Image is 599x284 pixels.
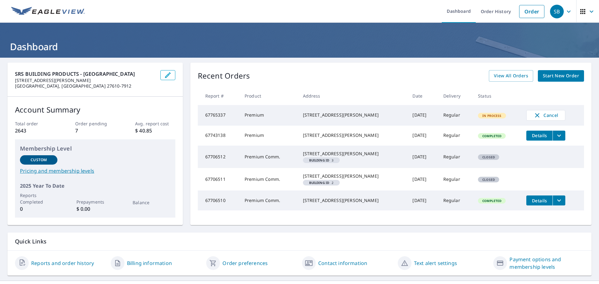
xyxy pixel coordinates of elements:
th: Report # [198,87,240,105]
div: [STREET_ADDRESS][PERSON_NAME] [303,173,403,179]
em: Building ID [309,159,329,162]
a: Order preferences [222,259,268,267]
a: Start New Order [538,70,584,82]
p: Custom [31,157,47,163]
td: [DATE] [407,105,438,126]
td: Regular [438,190,473,210]
p: Prepayments [76,199,114,205]
p: 7 [75,127,115,134]
td: Premium [240,105,298,126]
div: SB [550,5,564,18]
td: [DATE] [407,190,438,210]
p: Balance [133,199,170,206]
div: [STREET_ADDRESS][PERSON_NAME] [303,197,403,204]
td: Premium Comm. [240,168,298,190]
p: 0 [20,205,57,213]
h1: Dashboard [7,40,592,53]
button: Cancel [526,110,565,121]
td: 67706510 [198,190,240,210]
span: In Process [479,113,505,118]
p: Quick Links [15,238,584,245]
th: Date [407,87,438,105]
a: Order [519,5,544,18]
td: [DATE] [407,168,438,190]
td: Premium Comm. [240,190,298,210]
img: EV Logo [11,7,85,16]
div: [STREET_ADDRESS][PERSON_NAME] [303,112,403,118]
p: SRS BUILDING PRODUCTS - [GEOGRAPHIC_DATA] [15,70,155,78]
p: $ 0.00 [76,205,114,213]
span: Start New Order [543,72,579,80]
td: Premium Comm. [240,146,298,168]
p: Reports Completed [20,192,57,205]
em: Building ID [309,181,329,184]
p: Recent Orders [198,70,250,82]
a: Billing information [127,259,172,267]
td: 67743138 [198,126,240,146]
button: detailsBtn-67706510 [526,195,553,205]
span: Details [530,132,549,138]
a: Pricing and membership levels [20,167,170,175]
th: Address [298,87,408,105]
p: Avg. report cost [135,120,175,127]
th: Product [240,87,298,105]
a: Text alert settings [414,259,457,267]
a: Reports and order history [31,259,94,267]
a: View All Orders [489,70,533,82]
div: [STREET_ADDRESS][PERSON_NAME] [303,151,403,157]
a: Payment options and membership levels [509,256,584,271]
a: Contact information [318,259,367,267]
button: filesDropdownBtn-67743138 [553,131,565,141]
span: Closed [479,177,499,182]
span: 2 [305,181,338,184]
span: 3 [305,159,338,162]
p: Order pending [75,120,115,127]
span: Closed [479,155,499,159]
td: 67706511 [198,168,240,190]
th: Delivery [438,87,473,105]
td: Premium [240,126,298,146]
p: 2643 [15,127,55,134]
td: Regular [438,126,473,146]
button: detailsBtn-67743138 [526,131,553,141]
p: [STREET_ADDRESS][PERSON_NAME] [15,78,155,83]
p: [GEOGRAPHIC_DATA], [GEOGRAPHIC_DATA] 27610-7912 [15,83,155,89]
p: Membership Level [20,144,170,153]
span: Completed [479,199,505,203]
td: [DATE] [407,146,438,168]
p: $ 40.85 [135,127,175,134]
td: 67765337 [198,105,240,126]
td: 67706512 [198,146,240,168]
td: Regular [438,146,473,168]
div: [STREET_ADDRESS][PERSON_NAME] [303,132,403,138]
p: Total order [15,120,55,127]
th: Status [473,87,521,105]
td: Regular [438,168,473,190]
span: Completed [479,134,505,138]
p: Account Summary [15,104,175,115]
span: View All Orders [494,72,528,80]
span: Cancel [533,112,559,119]
span: Details [530,198,549,204]
td: [DATE] [407,126,438,146]
td: Regular [438,105,473,126]
p: 2025 Year To Date [20,182,170,190]
button: filesDropdownBtn-67706510 [553,195,565,205]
